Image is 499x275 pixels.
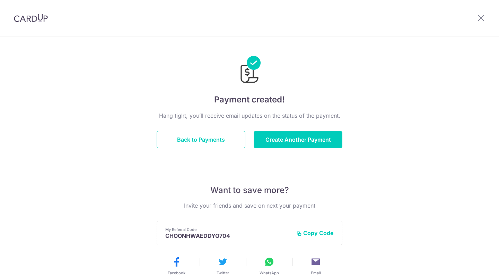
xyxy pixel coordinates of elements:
[157,131,245,148] button: Back to Payments
[254,131,342,148] button: Create Another Payment
[165,232,291,239] p: CHOONHWAEDDYO704
[165,227,291,232] p: My Referral Code
[14,14,48,22] img: CardUp
[157,201,342,210] p: Invite your friends and save on next your payment
[238,56,261,85] img: Payments
[296,230,334,236] button: Copy Code
[157,111,342,120] p: Hang tight, you’ll receive email updates on the status of the payment.
[157,93,342,106] h4: Payment created!
[157,185,342,196] p: Want to save more?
